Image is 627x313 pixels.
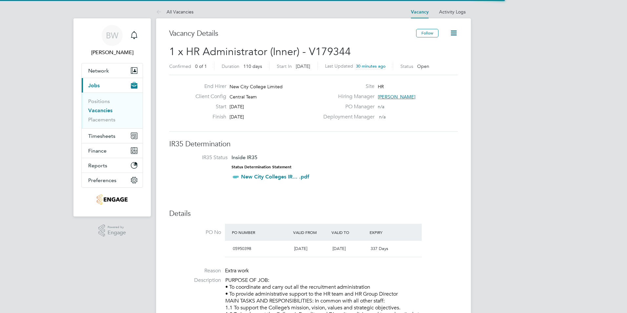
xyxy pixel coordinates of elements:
a: All Vacancies [156,9,193,15]
span: n/a [379,114,386,120]
label: PO Manager [319,103,374,110]
a: Go to home page [81,194,143,205]
span: Finance [88,148,107,154]
img: portfoliopayroll-logo-retina.png [97,194,127,205]
span: Network [88,68,109,74]
span: 1 x HR Administrator (Inner) - V179344 [169,45,351,58]
h3: IR35 Determination [169,139,458,149]
label: Status [400,63,413,69]
nav: Main navigation [73,18,151,217]
span: Barrie Wreford [81,49,143,56]
label: Start [190,103,226,110]
button: Network [82,63,143,78]
a: Placements [88,116,115,123]
span: [PERSON_NAME] [378,94,415,100]
label: Description [169,277,221,284]
span: [DATE] [294,246,307,251]
div: Valid To [330,226,368,238]
label: Reason [169,267,221,274]
div: Valid From [292,226,330,238]
span: Reports [88,162,107,169]
button: Reports [82,158,143,173]
label: PO No [169,229,221,236]
span: Powered by [108,224,126,230]
label: Last Updated [325,63,353,69]
div: PO Number [230,226,292,238]
span: 0 of 1 [195,63,207,69]
span: Engage [108,230,126,236]
span: HR [378,84,384,90]
button: Finance [82,143,143,158]
h3: Details [169,209,458,219]
span: 05950398 [233,246,251,251]
label: Hiring Manager [319,93,374,100]
h3: Vacancy Details [169,29,416,38]
label: Client Config [190,93,226,100]
span: New City College Limited [230,84,283,90]
a: Positions [88,98,110,104]
div: Expiry [368,226,406,238]
span: Inside IR35 [232,154,257,160]
a: Activity Logs [439,9,466,15]
span: Timesheets [88,133,115,139]
label: Duration [222,63,239,69]
span: 110 days [243,63,262,69]
label: Start In [277,63,292,69]
span: Central Team [230,94,257,100]
a: New City Colleges IR... .pdf [241,174,309,180]
span: n/a [378,104,384,110]
a: BW[PERSON_NAME] [81,25,143,56]
button: Preferences [82,173,143,187]
label: Deployment Manager [319,114,374,120]
span: [DATE] [296,63,310,69]
strong: Status Determination Statement [232,165,292,169]
label: Site [319,83,374,90]
span: [DATE] [230,104,244,110]
span: Jobs [88,82,100,89]
label: Confirmed [169,63,191,69]
label: Finish [190,114,226,120]
button: Follow [416,29,438,37]
span: 30 minutes ago [356,63,386,69]
a: Powered byEngage [98,224,126,237]
span: Open [417,63,429,69]
span: Preferences [88,177,116,183]
div: Jobs [82,93,143,128]
a: Vacancies [88,107,112,114]
span: 337 Days [371,246,388,251]
label: IR35 Status [176,154,228,161]
span: [DATE] [333,246,346,251]
span: [DATE] [230,114,244,120]
button: Jobs [82,78,143,93]
label: End Hirer [190,83,226,90]
button: Timesheets [82,129,143,143]
a: Vacancy [411,9,429,15]
span: BW [106,31,118,40]
span: Extra work [225,267,249,274]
